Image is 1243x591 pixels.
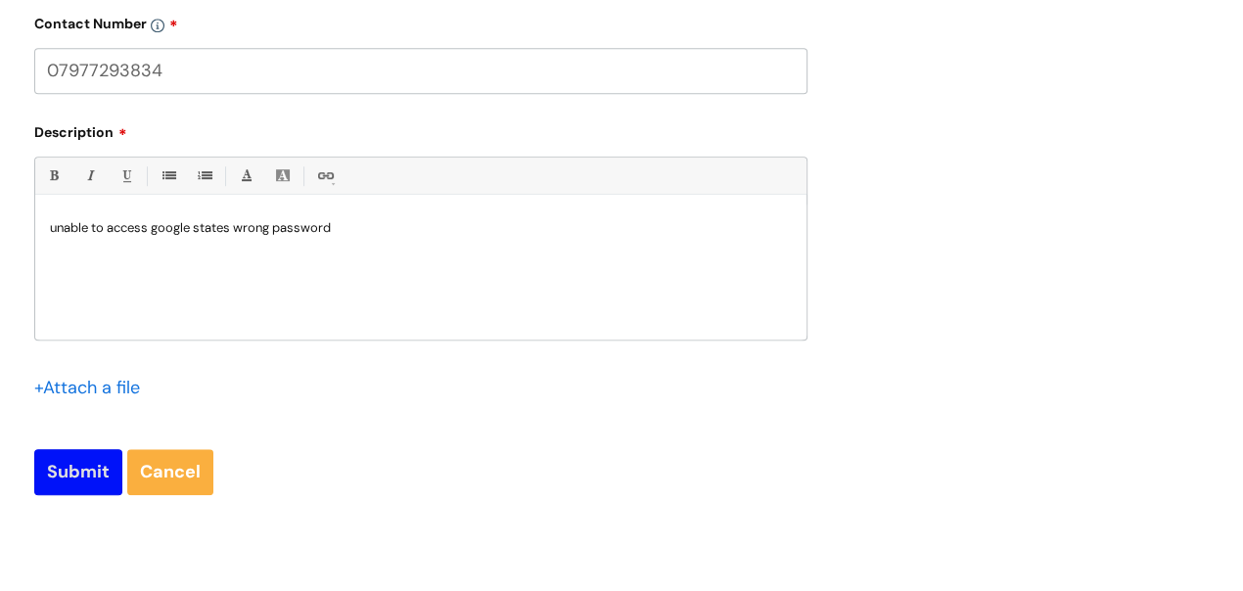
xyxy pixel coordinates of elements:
a: 1. Ordered List (Ctrl-Shift-8) [192,163,216,188]
a: Link [312,163,337,188]
img: info-icon.svg [151,19,164,32]
label: Contact Number [34,9,807,32]
p: unable to access google states wrong passwor d [50,219,792,237]
a: Bold (Ctrl-B) [41,163,66,188]
input: Submit [34,449,122,494]
a: • Unordered List (Ctrl-Shift-7) [156,163,180,188]
a: Back Color [270,163,295,188]
label: Description [34,117,807,141]
a: Font Color [234,163,258,188]
a: Underline(Ctrl-U) [114,163,138,188]
a: Cancel [127,449,213,494]
div: Attach a file [34,372,152,403]
a: Italic (Ctrl-I) [77,163,102,188]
